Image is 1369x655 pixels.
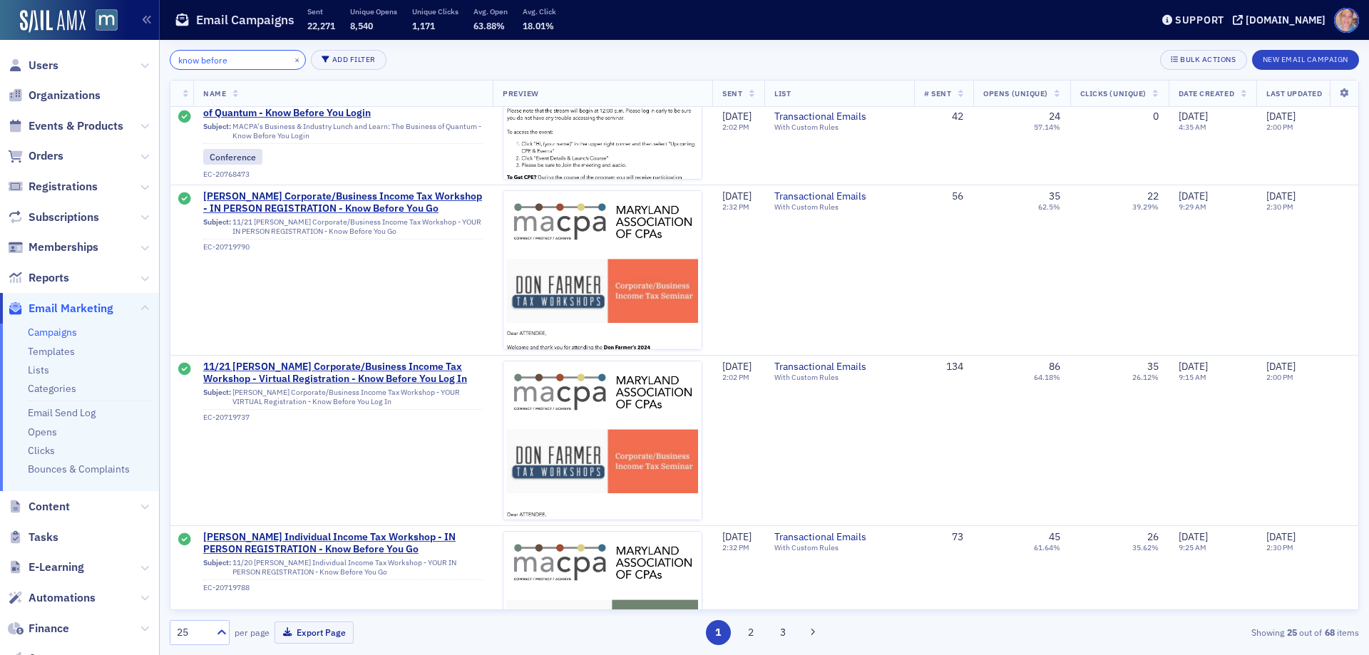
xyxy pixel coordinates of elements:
[350,20,373,31] span: 8,540
[203,149,262,165] div: Conference
[1233,15,1330,25] button: [DOMAIN_NAME]
[1049,531,1060,544] div: 45
[203,558,231,577] span: Subject:
[1175,14,1224,26] div: Support
[8,148,63,164] a: Orders
[1179,360,1208,373] span: [DATE]
[1322,626,1337,639] strong: 68
[8,621,69,636] a: Finance
[1049,361,1060,373] div: 86
[203,558,483,580] div: 11/20 [PERSON_NAME] Individual Income Tax Workshop - YOUR IN PERSON REGISTRATION - Know Before Yo...
[8,590,96,606] a: Automations
[8,239,98,255] a: Memberships
[924,531,963,544] div: 73
[1266,190,1296,202] span: [DATE]
[307,6,335,16] p: Sent
[307,20,335,31] span: 22,271
[1266,542,1293,552] time: 2:30 PM
[178,192,191,207] div: Sent
[86,9,118,33] a: View Homepage
[8,210,99,225] a: Subscriptions
[523,6,556,16] p: Avg. Click
[1179,372,1206,382] time: 9:15 AM
[28,426,57,438] a: Opens
[774,190,904,203] span: Transactional Emails
[178,110,191,125] div: Sent
[203,583,483,592] div: EC-20719788
[1038,202,1060,212] div: 62.5%
[1132,373,1159,382] div: 26.12%
[1049,190,1060,203] div: 35
[1049,110,1060,123] div: 24
[8,58,58,73] a: Users
[774,110,904,123] a: Transactional Emails
[1246,14,1326,26] div: [DOMAIN_NAME]
[1179,202,1206,212] time: 9:29 AM
[178,533,191,547] div: Sent
[203,388,483,410] div: [PERSON_NAME] Corporate/Business Income Tax Workshop - YOUR VIRTUAL Registration - Know Before Yo...
[1132,202,1159,212] div: 39.29%
[774,361,904,373] span: Transactional Emails
[412,20,435,31] span: 1,171
[1266,202,1293,212] time: 2:30 PM
[8,530,58,545] a: Tasks
[29,88,101,103] span: Organizations
[20,10,86,33] img: SailAMX
[503,88,539,98] span: Preview
[8,559,84,575] a: E-Learning
[722,110,752,123] span: [DATE]
[203,413,483,422] div: EC-20719737
[1334,8,1359,33] span: Profile
[523,20,554,31] span: 18.01%
[1179,123,1206,133] time: 4:35 AM
[203,190,483,215] span: [PERSON_NAME] Corporate/Business Income Tax Workshop - IN PERSON REGISTRATION - Know Before You Go
[722,372,749,382] time: 2:02 PM
[28,363,49,376] a: Lists
[1179,88,1234,98] span: Date Created
[1034,123,1060,133] div: 57.14%
[774,531,904,544] a: Transactional Emails
[706,620,731,645] button: 1
[29,148,63,164] span: Orders
[29,301,113,316] span: Email Marketing
[774,88,791,98] span: List
[177,625,208,640] div: 25
[203,361,483,386] span: 11/21 [PERSON_NAME] Corporate/Business Income Tax Workshop - Virtual Registration - Know Before Y...
[722,123,749,133] time: 2:02 PM
[29,179,98,195] span: Registrations
[350,6,397,16] p: Unique Opens
[1266,110,1296,123] span: [DATE]
[29,621,69,636] span: Finance
[29,239,98,255] span: Memberships
[8,118,123,134] a: Events & Products
[1179,542,1206,552] time: 9:25 AM
[178,363,191,377] div: Sent
[473,20,505,31] span: 63.88%
[1266,123,1293,133] time: 2:00 PM
[722,190,752,202] span: [DATE]
[1160,50,1246,70] button: Bulk Actions
[1266,372,1293,382] time: 2:00 PM
[203,531,483,556] span: [PERSON_NAME] Individual Income Tax Workshop - IN PERSON REGISTRATION - Know Before You Go
[774,373,904,382] div: With Custom Rules
[29,270,69,286] span: Reports
[28,345,75,358] a: Templates
[28,326,77,339] a: Campaigns
[203,242,483,252] div: EC-20719790
[196,11,294,29] h1: Email Campaigns
[203,95,483,120] a: MACPA's Business & Industry Lunch and Learn: The Business of Quantum - Know Before You Login
[29,499,70,515] span: Content
[983,88,1047,98] span: Opens (Unique)
[1179,530,1208,543] span: [DATE]
[771,620,796,645] button: 3
[774,543,904,552] div: With Custom Rules
[1080,88,1147,98] span: Clicks (Unique)
[924,110,963,123] div: 42
[1266,360,1296,373] span: [DATE]
[8,179,98,195] a: Registrations
[1179,190,1208,202] span: [DATE]
[29,590,96,606] span: Automations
